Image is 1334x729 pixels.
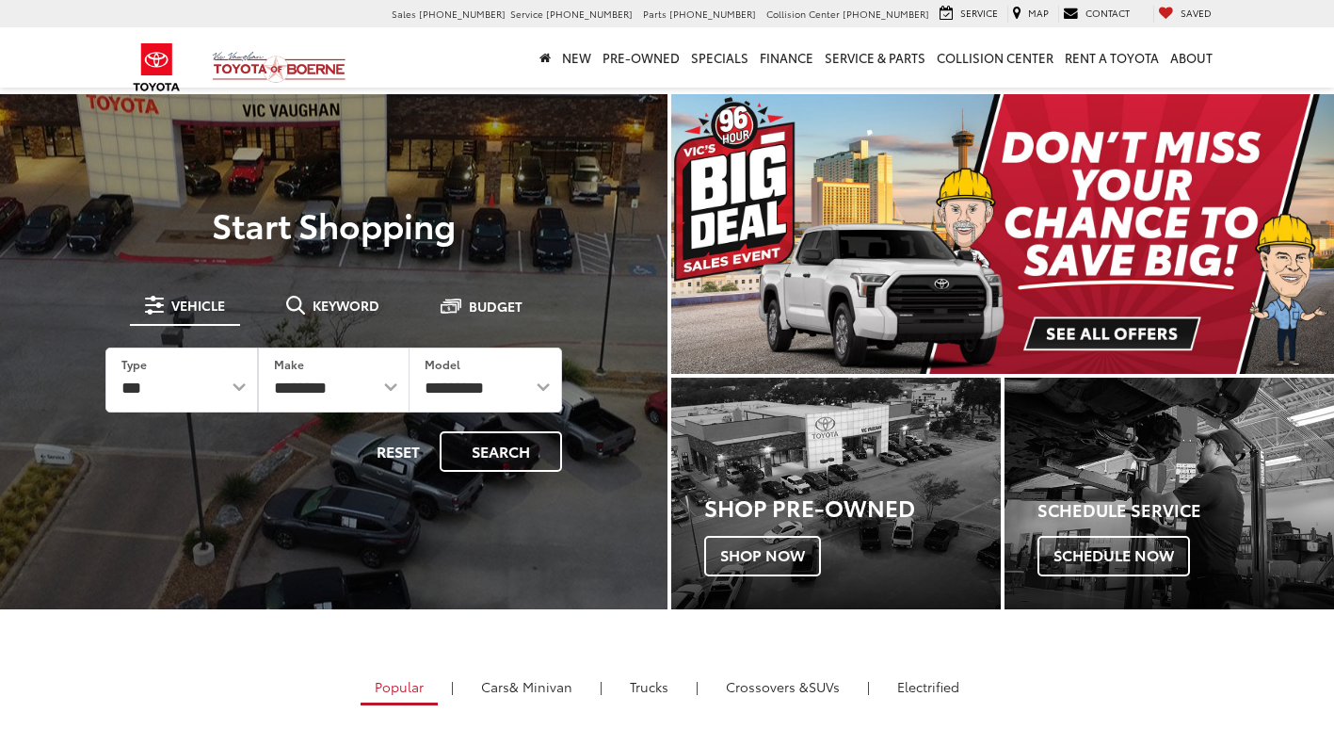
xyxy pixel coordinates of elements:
span: [PHONE_NUMBER] [843,7,929,21]
span: Crossovers & [726,677,809,696]
span: Schedule Now [1037,536,1190,575]
span: [PHONE_NUMBER] [546,7,633,21]
span: [PHONE_NUMBER] [419,7,506,21]
span: [PHONE_NUMBER] [669,7,756,21]
a: Electrified [883,671,973,703]
li: | [595,677,607,696]
a: Popular [361,671,438,705]
li: | [691,677,703,696]
a: SUVs [712,671,854,703]
a: Pre-Owned [597,27,685,88]
label: Type [121,356,147,372]
span: Service [960,6,998,20]
a: Contact [1058,6,1134,23]
span: Contact [1085,6,1130,20]
a: Trucks [616,671,683,703]
span: & Minivan [509,677,572,696]
a: Collision Center [931,27,1059,88]
span: Parts [643,7,667,21]
a: Cars [467,671,587,703]
li: | [446,677,458,696]
img: Vic Vaughan Toyota of Boerne [212,51,346,84]
button: Reset [361,431,436,472]
span: Saved [1181,6,1212,20]
p: Start Shopping [79,205,588,243]
span: Map [1028,6,1049,20]
button: Search [440,431,562,472]
a: Schedule Service Schedule Now [1005,378,1334,608]
a: Home [534,27,556,88]
li: | [862,677,875,696]
a: Rent a Toyota [1059,27,1165,88]
h3: Shop Pre-Owned [704,494,1001,519]
a: Shop Pre-Owned Shop Now [671,378,1001,608]
span: Shop Now [704,536,821,575]
img: Toyota [121,37,192,98]
a: Map [1007,6,1053,23]
label: Model [425,356,460,372]
a: My Saved Vehicles [1153,6,1216,23]
span: Keyword [313,299,379,312]
span: Budget [469,300,522,313]
a: About [1165,27,1218,88]
span: Sales [392,7,416,21]
span: Service [510,7,543,21]
div: Toyota [671,378,1001,608]
span: Vehicle [171,299,225,312]
a: Service [935,6,1003,23]
div: Toyota [1005,378,1334,608]
a: New [556,27,597,88]
h4: Schedule Service [1037,501,1334,520]
a: Specials [685,27,754,88]
span: Collision Center [766,7,840,21]
a: Service & Parts: Opens in a new tab [819,27,931,88]
a: Finance [754,27,819,88]
label: Make [274,356,304,372]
